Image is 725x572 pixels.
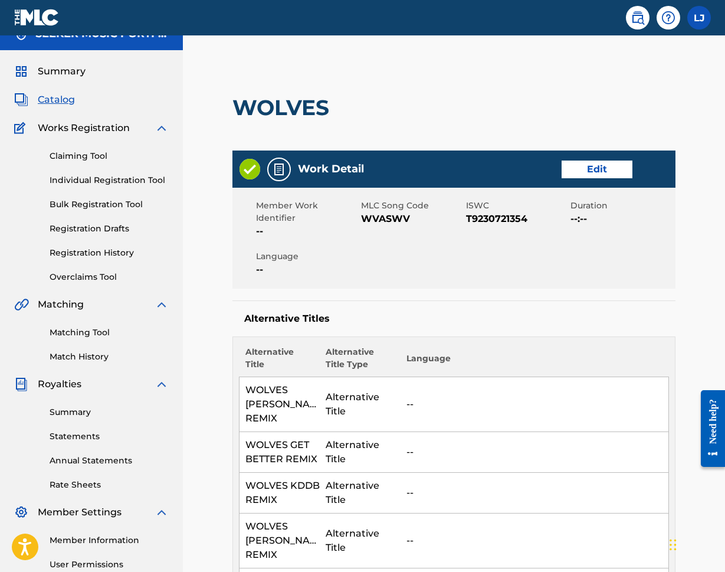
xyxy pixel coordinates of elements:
[14,64,28,79] img: Summary
[14,9,60,26] img: MLC Logo
[570,212,672,226] span: --:--
[657,6,680,30] div: Help
[666,515,725,572] iframe: Chat Widget
[50,558,169,571] a: User Permissions
[14,377,28,391] img: Royalties
[401,377,669,432] td: --
[562,161,632,178] a: Edit
[50,479,169,491] a: Rate Sheets
[320,473,401,514] td: Alternative Title
[14,121,29,135] img: Works Registration
[50,198,169,211] a: Bulk Registration Tool
[626,6,649,30] a: Public Search
[50,534,169,547] a: Member Information
[256,200,358,224] span: Member Work Identifier
[50,174,169,187] a: Individual Registration Tool
[50,247,169,259] a: Registration History
[272,162,286,176] img: Work Detail
[687,6,711,30] div: User Menu
[361,200,463,212] span: MLC Song Code
[14,298,29,312] img: Matching
[155,505,169,519] img: expand
[256,250,358,263] span: Language
[466,212,568,226] span: T9230721354
[401,346,669,377] th: Language
[320,514,401,568] td: Alternative Title
[631,11,645,25] img: search
[320,377,401,432] td: Alternative Title
[155,298,169,312] img: expand
[14,93,28,107] img: Catalog
[670,527,677,563] div: Drag
[14,93,75,107] a: CatalogCatalog
[256,263,358,277] span: --
[38,377,81,391] span: Royalties
[38,298,84,312] span: Matching
[50,406,169,419] a: Summary
[320,432,401,473] td: Alternative Title
[38,505,122,519] span: Member Settings
[14,505,28,519] img: Member Settings
[401,432,669,473] td: --
[50,351,169,363] a: Match History
[232,94,335,121] h2: WOLVES
[50,326,169,339] a: Matching Tool
[240,514,320,568] td: WOLVES [PERSON_NAME] REMIX
[240,159,260,179] img: Valid
[240,377,320,432] td: WOLVES [PERSON_NAME] REMIX
[155,377,169,391] img: expand
[692,381,725,476] iframe: Resource Center
[401,514,669,568] td: --
[50,150,169,162] a: Claiming Tool
[320,346,401,377] th: Alternative Title Type
[155,121,169,135] img: expand
[256,224,358,238] span: --
[50,455,169,467] a: Annual Statements
[50,271,169,283] a: Overclaims Tool
[240,346,320,377] th: Alternative Title
[50,223,169,235] a: Registration Drafts
[38,121,130,135] span: Works Registration
[570,200,672,212] span: Duration
[14,64,86,79] a: SummarySummary
[244,313,664,325] h5: Alternative Titles
[38,64,86,79] span: Summary
[240,473,320,514] td: WOLVES KDDB REMIX
[50,430,169,443] a: Statements
[401,473,669,514] td: --
[298,162,364,176] h5: Work Detail
[661,11,675,25] img: help
[466,200,568,212] span: ISWC
[361,212,463,226] span: WVASWV
[240,432,320,473] td: WOLVES GET BETTER REMIX
[38,93,75,107] span: Catalog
